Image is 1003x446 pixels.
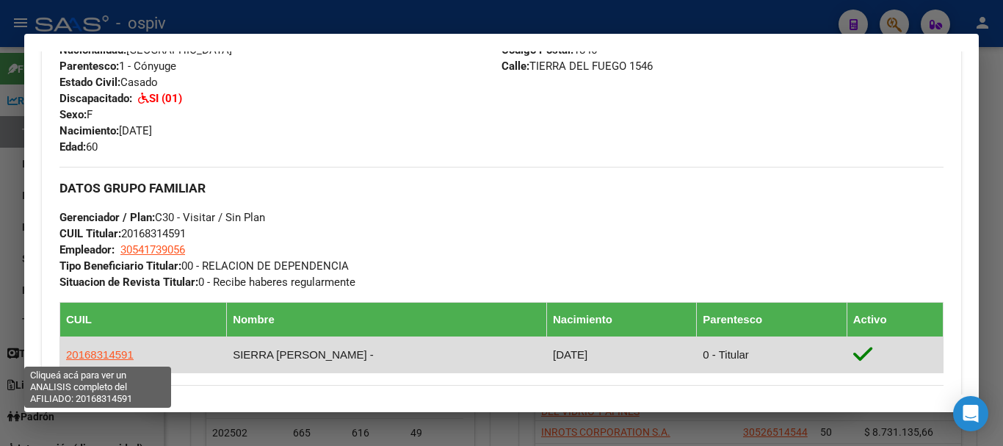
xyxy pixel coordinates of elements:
th: Activo [847,302,943,337]
strong: Parentesco: [59,60,119,73]
strong: Código Postal: [501,43,573,57]
span: 00 - RELACION DE DEPENDENCIA [59,259,349,273]
td: [DATE] [546,337,696,373]
span: [DATE] [59,124,152,137]
span: 1 - Cónyuge [59,60,176,73]
strong: Nacimiento: [59,124,119,137]
span: 1846 [501,43,597,57]
th: Parentesco [697,302,847,337]
strong: Edad: [59,140,86,154]
span: TIERRA DEL FUEGO 1546 [501,60,653,73]
strong: CUIL Titular: [59,227,121,240]
th: Nombre [227,302,547,337]
div: Open Intercom Messenger [953,396,988,431]
span: C30 - Visitar / Sin Plan [59,211,265,224]
span: 20168314591 [66,348,134,361]
strong: Nacionalidad: [59,43,126,57]
th: CUIL [60,302,227,337]
th: Nacimiento [546,302,696,337]
span: [GEOGRAPHIC_DATA] [59,43,232,57]
span: 20168314591 [59,227,186,240]
strong: Discapacitado: [59,92,132,105]
strong: Estado Civil: [59,76,120,89]
span: Casado [59,76,158,89]
strong: Situacion de Revista Titular: [59,276,198,289]
strong: Calle: [501,60,529,73]
strong: Sexo: [59,108,87,121]
td: SIERRA [PERSON_NAME] - [227,337,547,373]
strong: Tipo Beneficiario Titular: [59,259,181,273]
strong: Gerenciador / Plan: [59,211,155,224]
strong: SI (01) [149,92,182,105]
span: 30541739056 [120,243,185,256]
strong: Empleador: [59,243,115,256]
span: F [59,108,93,121]
span: 60 [59,140,98,154]
h3: DATOS GRUPO FAMILIAR [59,180,944,196]
span: 0 - Recibe haberes regularmente [59,276,355,289]
td: 0 - Titular [697,337,847,373]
